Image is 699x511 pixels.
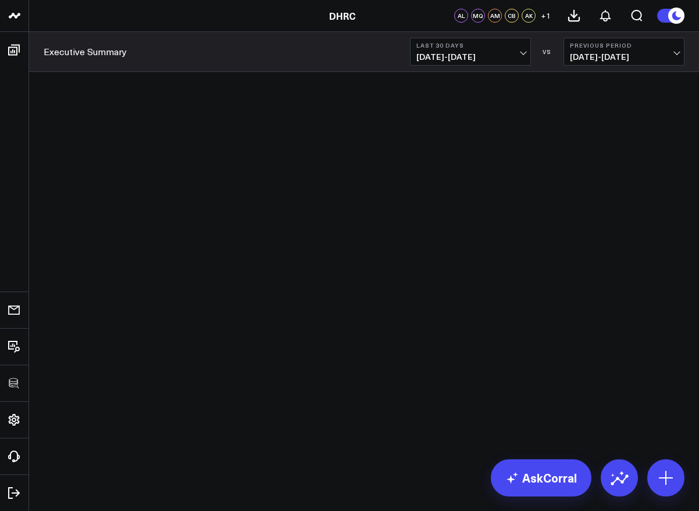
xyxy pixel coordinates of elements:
[522,9,536,23] div: AK
[416,52,525,62] span: [DATE] - [DATE]
[570,52,678,62] span: [DATE] - [DATE]
[564,38,684,66] button: Previous Period[DATE]-[DATE]
[329,9,356,22] a: DHRC
[488,9,502,23] div: AM
[537,48,558,55] div: VS
[471,9,485,23] div: MQ
[491,459,591,496] a: AskCorral
[541,12,551,20] span: + 1
[44,45,127,58] a: Executive Summary
[570,42,678,49] b: Previous Period
[410,38,531,66] button: Last 30 Days[DATE]-[DATE]
[538,9,552,23] button: +1
[454,9,468,23] div: AL
[416,42,525,49] b: Last 30 Days
[505,9,519,23] div: CB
